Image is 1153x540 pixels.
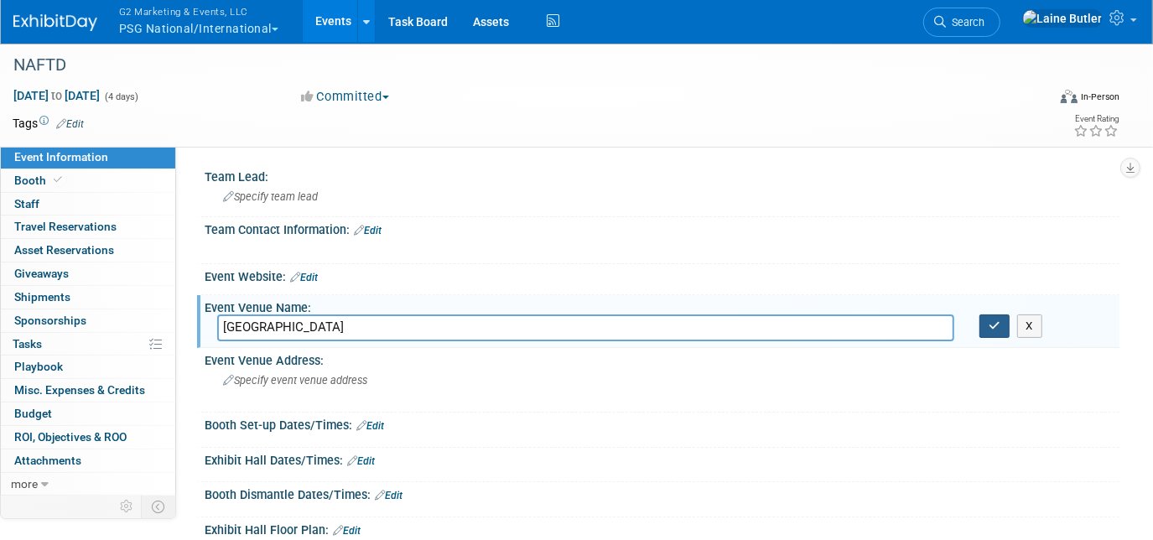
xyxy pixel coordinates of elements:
a: Edit [56,118,84,130]
span: to [49,89,65,102]
img: Laine Butler [1022,9,1103,28]
div: Booth Dismantle Dates/Times: [205,482,1119,504]
i: Booth reservation complete [54,175,62,184]
div: Event Venue Name: [205,295,1119,316]
a: Travel Reservations [1,215,175,238]
a: Tasks [1,333,175,356]
a: Playbook [1,356,175,378]
span: [DATE] [DATE] [13,88,101,103]
a: Booth [1,169,175,192]
div: Event Rating [1073,115,1119,123]
span: Giveaways [14,267,69,280]
span: Asset Reservations [14,243,114,257]
span: Tasks [13,337,42,350]
a: Asset Reservations [1,239,175,262]
span: Staff [14,197,39,210]
a: Misc. Expenses & Credits [1,379,175,402]
span: Event Information [14,150,108,164]
a: Edit [375,490,403,501]
span: Budget [14,407,52,420]
td: Tags [13,115,84,132]
a: Sponsorships [1,309,175,332]
a: ROI, Objectives & ROO [1,426,175,449]
a: Edit [354,225,382,236]
a: Giveaways [1,262,175,285]
a: Shipments [1,286,175,309]
span: G2 Marketing & Events, LLC [119,3,278,20]
div: In-Person [1080,91,1119,103]
a: Edit [347,455,375,467]
a: Event Information [1,146,175,169]
div: Event Format [956,87,1119,112]
span: Attachments [14,454,81,467]
span: ROI, Objectives & ROO [14,430,127,444]
div: Event Website: [205,264,1119,286]
a: Edit [356,420,384,432]
span: Booth [14,174,65,187]
div: Exhibit Hall Floor Plan: [205,517,1119,539]
img: Format-Inperson.png [1061,90,1078,103]
span: Sponsorships [14,314,86,327]
a: Budget [1,402,175,425]
div: Exhibit Hall Dates/Times: [205,448,1119,470]
span: more [11,477,38,491]
button: X [1017,314,1043,338]
span: (4 days) [103,91,138,102]
a: Staff [1,193,175,215]
td: Toggle Event Tabs [142,496,176,517]
div: Booth Set-up Dates/Times: [205,413,1119,434]
div: Team Lead: [205,164,1119,185]
button: Committed [296,88,396,106]
span: Playbook [14,360,63,373]
span: Misc. Expenses & Credits [14,383,145,397]
a: Search [923,8,1000,37]
span: Search [946,16,984,29]
div: Event Venue Address: [205,348,1119,369]
a: more [1,473,175,496]
div: Team Contact Information: [205,217,1119,239]
span: Specify team lead [223,190,318,203]
a: Edit [290,272,318,283]
span: Travel Reservations [14,220,117,233]
a: Edit [333,525,361,537]
div: NAFTD [8,50,1026,80]
a: Attachments [1,449,175,472]
span: Shipments [14,290,70,304]
td: Personalize Event Tab Strip [112,496,142,517]
img: ExhibitDay [13,14,97,31]
span: Specify event venue address [223,374,367,387]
